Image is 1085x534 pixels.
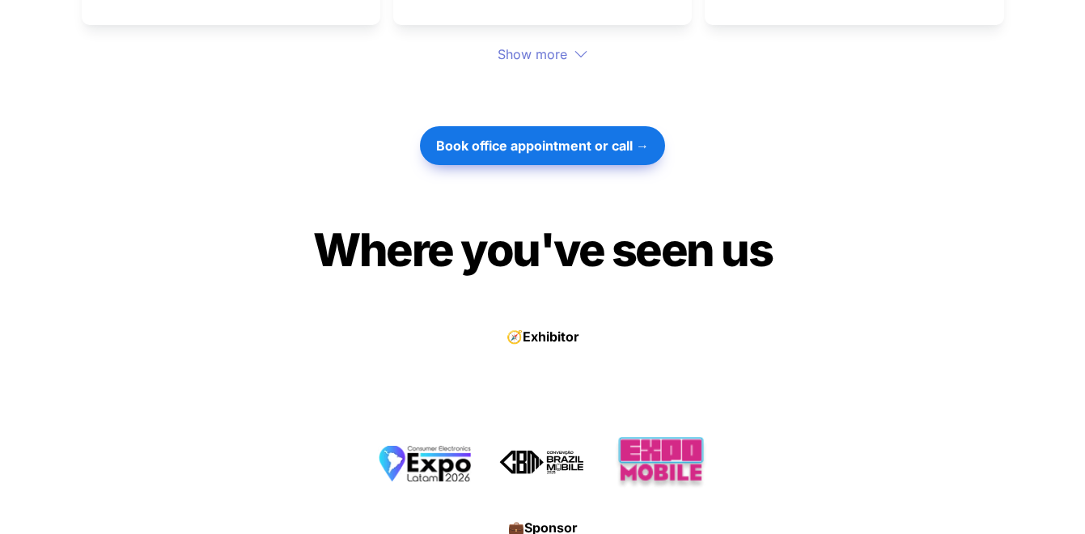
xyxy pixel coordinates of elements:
strong: Book office appointment or call → [436,138,649,154]
span: Join 1000+ happy startups that use Cardy [385,296,700,316]
a: Book office appointment or call → [420,118,665,173]
div: Show more [82,44,1004,64]
span: 🧭 [506,328,523,345]
span: Where you've seen us [313,222,772,278]
strong: Exhibitor [523,328,579,345]
button: Book office appointment or call → [420,126,665,165]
